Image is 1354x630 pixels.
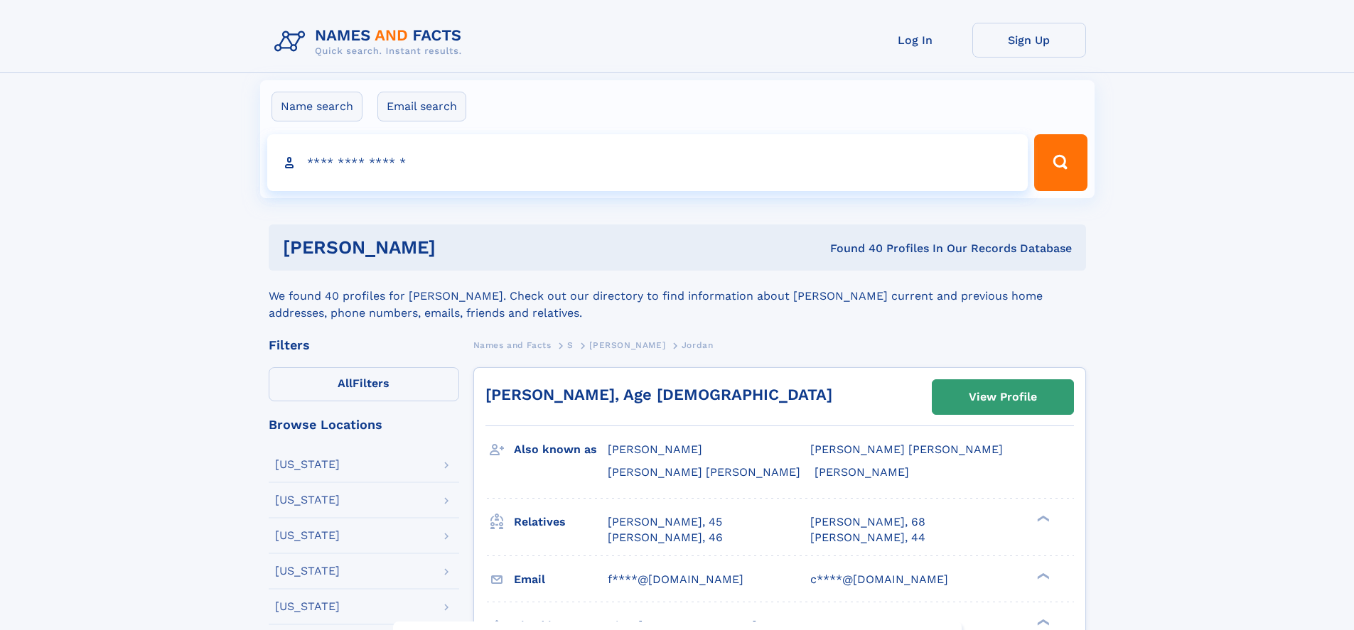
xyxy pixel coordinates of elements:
a: [PERSON_NAME], 46 [608,530,723,545]
div: [US_STATE] [275,530,340,541]
div: [US_STATE] [275,565,340,577]
span: All [338,376,353,390]
h1: [PERSON_NAME] [283,239,633,256]
span: S [567,340,574,350]
div: [US_STATE] [275,494,340,506]
div: We found 40 profiles for [PERSON_NAME]. Check out our directory to find information about [PERSON... [269,271,1086,322]
h3: Email [514,567,608,592]
span: [PERSON_NAME] [PERSON_NAME] [608,465,800,479]
a: [PERSON_NAME], Age [DEMOGRAPHIC_DATA] [485,386,832,403]
a: Log In [859,23,972,58]
div: ❯ [1033,617,1051,626]
label: Email search [377,92,466,121]
div: Browse Locations [269,418,459,431]
button: Search Button [1034,134,1087,191]
a: Sign Up [972,23,1086,58]
a: [PERSON_NAME], 45 [608,514,722,530]
div: ❯ [1033,571,1051,580]
img: Logo Names and Facts [269,23,473,61]
div: [US_STATE] [275,601,340,612]
a: [PERSON_NAME], 44 [810,530,925,545]
a: [PERSON_NAME] [589,336,665,354]
input: search input [267,134,1028,191]
h3: Relatives [514,510,608,534]
label: Name search [272,92,362,121]
a: View Profile [933,380,1073,414]
span: [PERSON_NAME] [815,465,909,479]
span: Jordan [682,340,714,350]
div: View Profile [969,381,1037,413]
label: Filters [269,367,459,401]
span: [PERSON_NAME] [608,442,702,456]
a: S [567,336,574,354]
div: [US_STATE] [275,459,340,470]
a: Names and Facts [473,336,552,354]
div: Found 40 Profiles In Our Records Database [633,241,1072,256]
h3: Also known as [514,438,608,462]
div: Filters [269,339,459,352]
span: [PERSON_NAME] [PERSON_NAME] [810,442,1003,456]
span: [PERSON_NAME] [589,340,665,350]
a: [PERSON_NAME], 68 [810,514,925,530]
div: ❯ [1033,514,1051,523]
